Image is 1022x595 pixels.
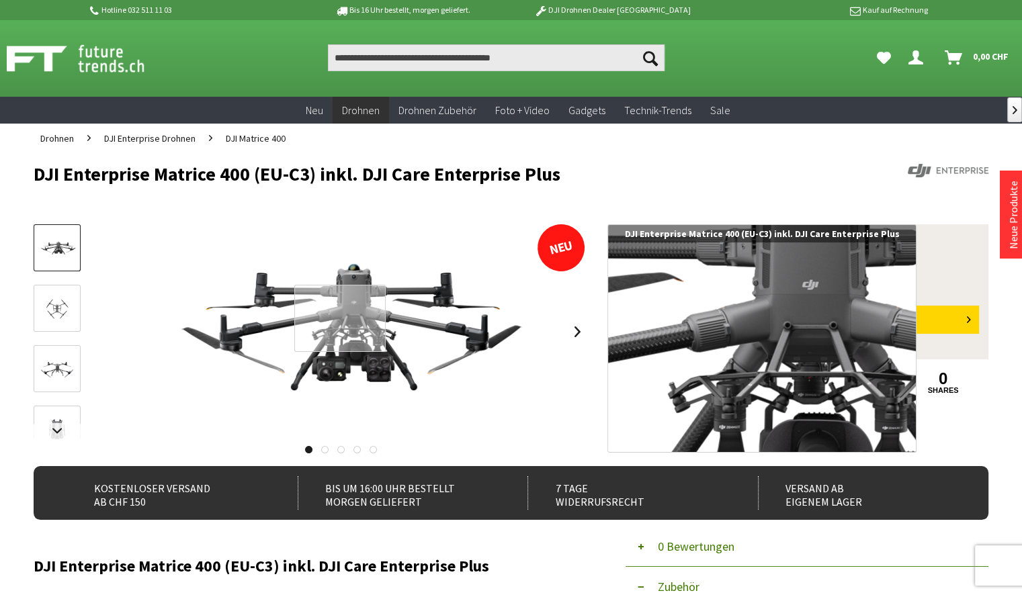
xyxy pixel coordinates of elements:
div: Kostenloser Versand ab CHF 150 [67,476,270,510]
img: Vorschau: DJI Enterprise Matrice 400 (EU-C3) inkl. DJI Care Enterprise Plus [38,238,77,260]
h1: DJI Enterprise Matrice 400 (EU-C3) inkl. DJI Care Enterprise Plus [34,164,798,184]
a: Warenkorb [939,44,1015,71]
span: Gadgets [568,103,605,117]
span:  [1013,106,1017,114]
p: Bis 16 Uhr bestellt, morgen geliefert. [298,2,507,18]
input: Produkt, Marke, Kategorie, EAN, Artikelnummer… [328,44,664,71]
a: Drohnen [333,97,389,124]
a: DJI Enterprise Drohnen [97,124,202,153]
img: DJI Enterprise [908,164,988,177]
div: Bis um 16:00 Uhr bestellt Morgen geliefert [298,476,501,510]
p: DJI Drohnen Dealer [GEOGRAPHIC_DATA] [507,2,717,18]
a: Neue Produkte [1007,181,1020,249]
a: Meine Favoriten [870,44,898,71]
a: Drohnen Zubehör [389,97,486,124]
button: Suchen [636,44,665,71]
a: Gadgets [559,97,615,124]
a: Drohnen [34,124,81,153]
div: Versand ab eigenem Lager [758,476,961,510]
a: 0 [899,371,987,386]
a: shares [899,386,987,395]
a: Foto + Video [486,97,559,124]
span: DJI Enterprise Matrice 400 (EU-C3) inkl. DJI Care Enterprise Plus [625,228,900,240]
span: DJI Enterprise Drohnen [104,132,196,144]
span: Technik-Trends [624,103,691,117]
div: 7 Tage Widerrufsrecht [527,476,730,510]
span: 0,00 CHF [973,46,1009,67]
img: DJI Enterprise Matrice 400 (EU-C3) inkl. DJI Care Enterprise Plus [150,224,531,439]
span: Drohnen [342,103,380,117]
a: Technik-Trends [615,97,701,124]
a: Sale [701,97,740,124]
a: DJI Matrice 400 [219,124,292,153]
span: Neu [306,103,323,117]
a: Neu [296,97,333,124]
img: Shop Futuretrends - zur Startseite wechseln [7,42,174,75]
p: Hotline 032 511 11 03 [88,2,298,18]
span: Drohnen [40,132,74,144]
h2: DJI Enterprise Matrice 400 (EU-C3) inkl. DJI Care Enterprise Plus [34,557,587,575]
span: Sale [710,103,730,117]
span: Drohnen Zubehör [398,103,476,117]
span: Foto + Video [495,103,550,117]
p: Kauf auf Rechnung [718,2,927,18]
span: DJI Matrice 400 [226,132,286,144]
a: Dein Konto [903,44,934,71]
button: 0 Bewertungen [626,527,988,567]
